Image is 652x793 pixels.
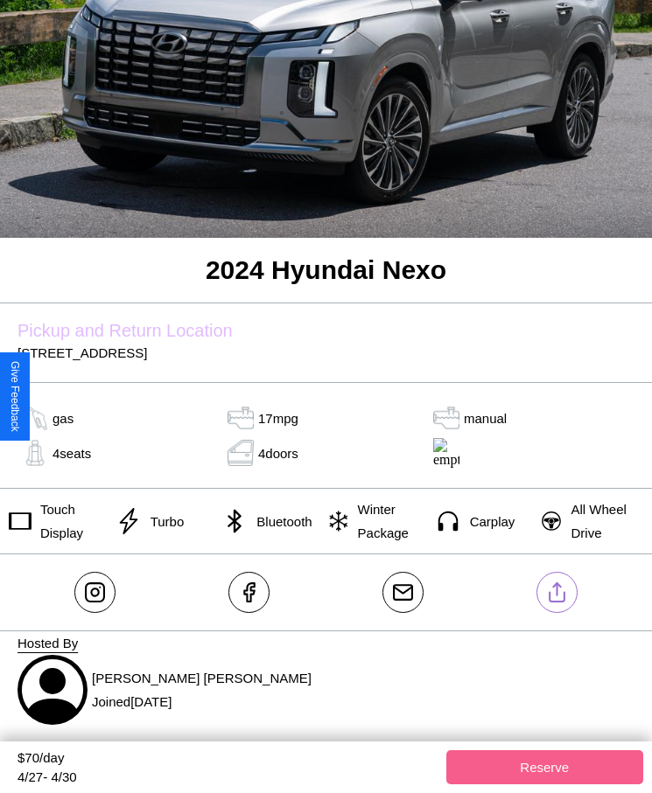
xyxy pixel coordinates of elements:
img: empty [429,438,464,468]
img: gas [429,405,464,431]
p: gas [53,407,74,430]
p: Turbo [142,510,185,533]
p: [PERSON_NAME] [PERSON_NAME] [92,666,312,690]
p: Touch Display [32,497,111,545]
p: Winter Package [349,497,431,545]
img: tank [223,405,258,431]
div: 4 / 27 - 4 / 30 [18,769,438,784]
button: Reserve [446,750,644,784]
p: All Wheel Drive [562,497,643,545]
div: $ 70 /day [18,750,438,769]
p: [STREET_ADDRESS] [18,341,634,365]
p: Hosted By [18,631,634,655]
div: Give Feedback [9,361,21,432]
label: Pickup and Return Location [18,321,634,341]
img: gas [18,405,53,431]
img: gas [18,440,53,466]
p: manual [464,407,507,430]
p: 4 doors [258,442,298,465]
p: Joined [DATE] [92,690,312,713]
img: door [223,440,258,466]
p: Bluetooth [248,510,312,533]
p: Carplay [461,510,515,533]
p: 4 seats [53,442,91,465]
p: 17 mpg [258,407,298,430]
